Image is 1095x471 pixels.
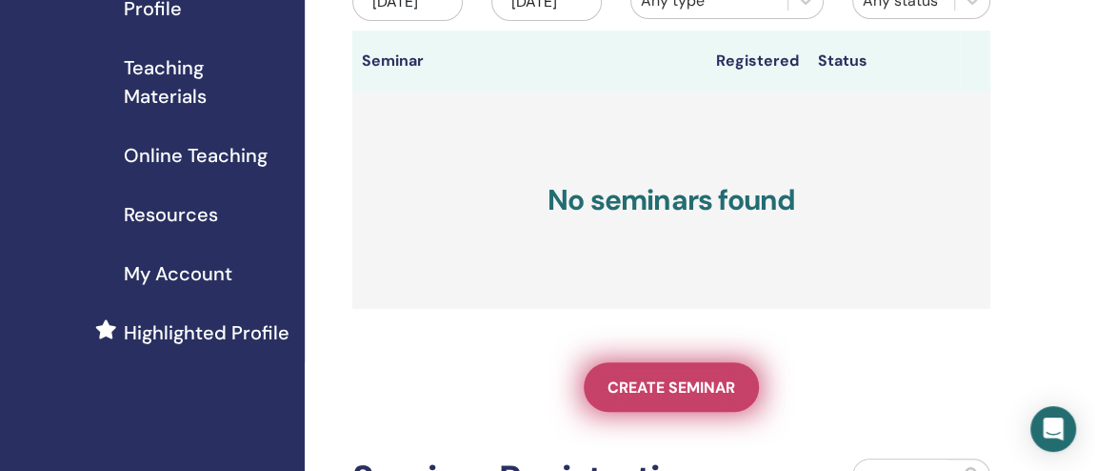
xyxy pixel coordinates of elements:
[607,378,735,398] span: Create seminar
[124,200,218,229] span: Resources
[352,92,990,309] h3: No seminars found
[124,53,289,111] span: Teaching Materials
[808,31,961,92] th: Status
[124,141,268,170] span: Online Teaching
[1030,406,1076,452] div: Open Intercom Messenger
[124,318,289,347] span: Highlighted Profile
[352,31,453,92] th: Seminar
[707,31,807,92] th: Registered
[584,362,759,412] a: Create seminar
[124,259,232,288] span: My Account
